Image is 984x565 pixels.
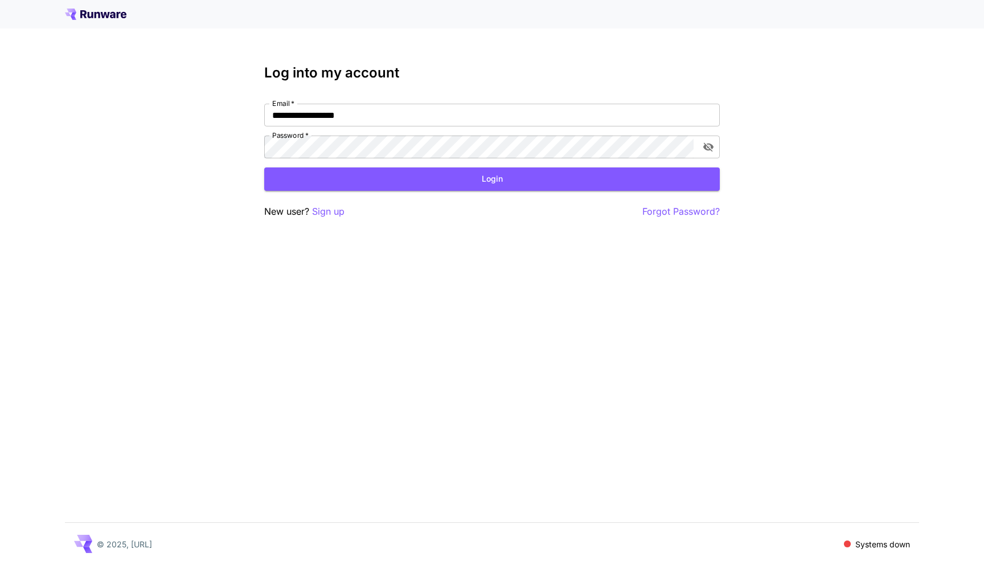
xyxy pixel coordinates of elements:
button: toggle password visibility [698,137,719,157]
p: New user? [264,204,345,219]
p: © 2025, [URL] [97,538,152,550]
button: Login [264,167,720,191]
label: Password [272,130,309,140]
h3: Log into my account [264,65,720,81]
button: Forgot Password? [642,204,720,219]
button: Sign up [312,204,345,219]
p: Systems down [855,538,910,550]
label: Email [272,99,294,108]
